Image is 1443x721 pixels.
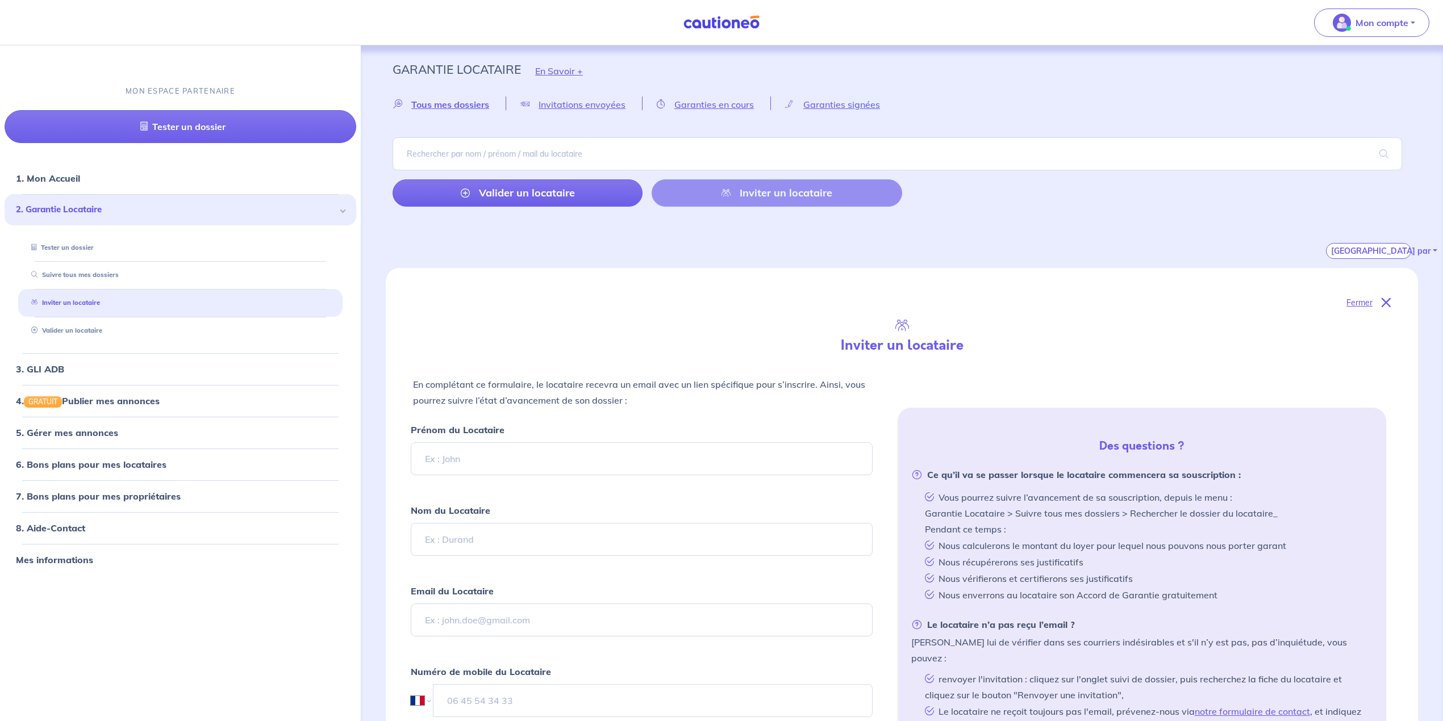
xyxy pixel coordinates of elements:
input: Ex : John [411,442,873,475]
span: 2. Garantie Locataire [16,203,336,216]
a: 5. Gérer mes annonces [16,427,118,438]
strong: Le locataire n’a pas reçu l’email ? [911,617,1075,632]
li: Nous récupérerons ses justificatifs [920,554,1373,570]
span: Invitations envoyées [539,99,625,110]
input: Rechercher par nom / prénom / mail du locataire [393,137,1402,170]
a: notre formulaire de contact [1195,706,1310,717]
a: 4.GRATUITPublier mes annonces [16,395,160,406]
li: renvoyer l'invitation : cliquez sur l'onglet suivi de dossier, puis recherchez la fiche du locata... [920,670,1373,703]
a: Valider un locataire [393,179,643,207]
span: Garanties en cours [674,99,754,110]
div: Valider un locataire [18,321,343,340]
button: [GEOGRAPHIC_DATA] par [1326,243,1411,259]
div: Inviter un locataire [18,294,343,312]
div: 2. Garantie Locataire [5,194,356,225]
input: Ex : john.doe@gmail.com [411,603,873,636]
p: Mon compte [1356,16,1408,30]
a: Tous mes dossiers [393,99,506,110]
span: Garanties signées [803,99,880,110]
h4: Inviter un locataire [654,337,1150,354]
strong: Nom du Locataire [411,505,490,516]
button: En Savoir + [521,55,597,87]
div: Suivre tous mes dossiers [18,266,343,284]
div: 8. Aide-Contact [5,517,356,539]
div: 4.GRATUITPublier mes annonces [5,389,356,412]
strong: Ce qu’il va se passer lorsque le locataire commencera sa souscription : [911,467,1241,483]
li: Nous calculerons le montant du loyer pour lequel nous pouvons nous porter garant [920,537,1373,554]
input: Ex : Durand [411,523,873,556]
div: 3. GLI ADB [5,358,356,380]
img: Cautioneo [679,15,764,30]
strong: Prénom du Locataire [411,424,504,435]
p: Garantie Locataire [393,59,521,79]
a: Valider un locataire [27,326,102,334]
img: illu_account_valid_menu.svg [1333,14,1351,32]
h5: Des questions ? [902,439,1382,453]
div: Tester un dossier [18,238,343,257]
strong: Numéro de mobile du Locataire [411,666,551,677]
div: Mes informations [5,548,356,571]
li: Vous pourrez suivre l’avancement de sa souscription, depuis le menu : Garantie Locataire > Suivre... [920,489,1373,537]
div: 1. Mon Accueil [5,167,356,190]
a: Inviter un locataire [27,299,100,307]
p: Fermer [1346,295,1373,310]
a: Invitations envoyées [506,99,642,110]
a: Tester un dossier [5,110,356,143]
li: Nous vérifierons et certifierons ses justificatifs [920,570,1373,586]
a: 7. Bons plans pour mes propriétaires [16,491,181,502]
button: illu_account_valid_menu.svgMon compte [1314,9,1429,37]
div: 6. Bons plans pour mes locataires [5,453,356,476]
strong: Email du Locataire [411,585,494,597]
a: 6. Bons plans pour mes locataires [16,459,166,470]
p: MON ESPACE PARTENAIRE [126,86,235,97]
a: 3. GLI ADB [16,363,64,375]
li: Nous enverrons au locataire son Accord de Garantie gratuitement [920,586,1373,603]
div: 5. Gérer mes annonces [5,421,356,444]
a: Garanties signées [771,99,896,110]
a: 1. Mon Accueil [16,173,80,184]
a: Mes informations [16,554,93,565]
a: Tester un dossier [27,244,94,251]
a: Suivre tous mes dossiers [27,271,119,279]
p: En complétant ce formulaire, le locataire recevra un email avec un lien spécifique pour s’inscrir... [413,376,870,408]
input: 06 45 54 34 33 [433,684,873,717]
span: Tous mes dossiers [411,99,489,110]
a: 8. Aide-Contact [16,522,85,534]
span: search [1366,138,1402,170]
a: Garanties en cours [643,99,770,110]
div: 7. Bons plans pour mes propriétaires [5,485,356,508]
